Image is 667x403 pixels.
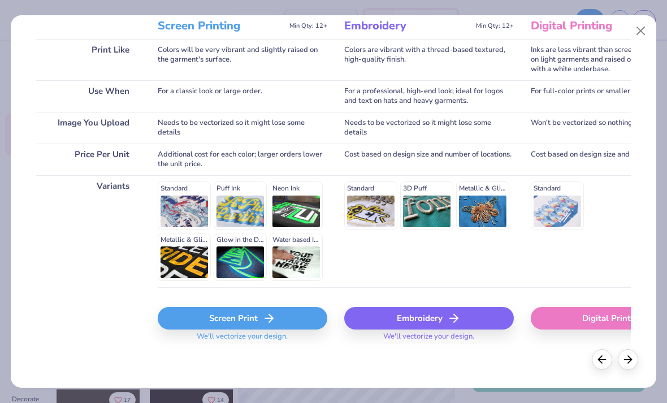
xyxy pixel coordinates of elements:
div: Print Like [36,39,141,80]
div: For a classic look or large order. [158,80,327,112]
div: Screen Print [158,307,327,330]
span: We'll vectorize your design. [192,332,292,348]
span: Min Qty: 12+ [289,22,327,30]
div: Image You Upload [36,112,141,144]
div: Variants [36,175,141,287]
div: Embroidery [344,307,514,330]
div: Needs to be vectorized so it might lose some details [344,112,514,144]
div: For a professional, high-end look; ideal for logos and text on hats and heavy garments. [344,80,514,112]
span: We'll vectorize your design. [379,332,479,348]
div: Needs to be vectorized so it might lose some details [158,112,327,144]
button: Close [630,20,652,42]
div: Use When [36,80,141,112]
h3: Embroidery [344,19,471,33]
span: Min Qty: 12+ [476,22,514,30]
div: Colors will be very vibrant and slightly raised on the garment's surface. [158,39,327,80]
h3: Screen Printing [158,19,285,33]
div: Price Per Unit [36,144,141,175]
h3: Digital Printing [531,19,658,33]
div: Colors are vibrant with a thread-based textured, high-quality finish. [344,39,514,80]
div: Cost based on design size and number of locations. [344,144,514,175]
div: Additional cost for each color; larger orders lower the unit price. [158,144,327,175]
